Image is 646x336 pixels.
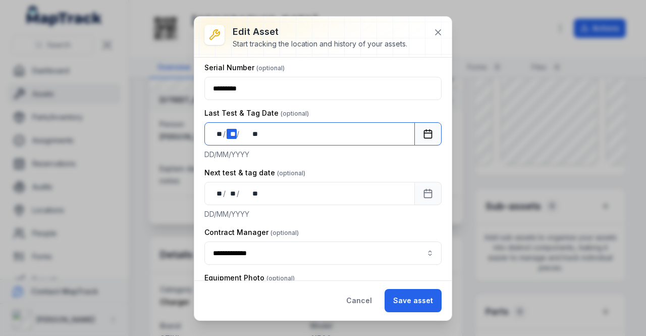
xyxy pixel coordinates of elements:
[204,209,442,219] p: DD/MM/YYYY
[227,129,237,139] div: month,
[223,129,227,139] div: /
[338,289,381,312] button: Cancel
[223,188,227,199] div: /
[204,150,442,160] p: DD/MM/YYYY
[204,63,285,73] label: Serial Number
[227,188,237,199] div: month,
[233,39,407,49] div: Start tracking the location and history of your assets.
[233,25,407,39] h3: Edit asset
[204,168,305,178] label: Next test & tag date
[204,273,295,283] label: Equipment Photo
[237,129,240,139] div: /
[204,242,442,265] input: asset-edit:cf[3efdffd9-f055-49d9-9a65-0e9f08d77abc]-label
[414,122,442,146] button: Calendar
[213,129,223,139] div: day,
[204,108,309,118] label: Last Test & Tag Date
[240,188,259,199] div: year,
[385,289,442,312] button: Save asset
[237,188,240,199] div: /
[414,182,442,205] button: Calendar
[204,227,299,237] label: Contract Manager
[240,129,259,139] div: year,
[213,188,223,199] div: day,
